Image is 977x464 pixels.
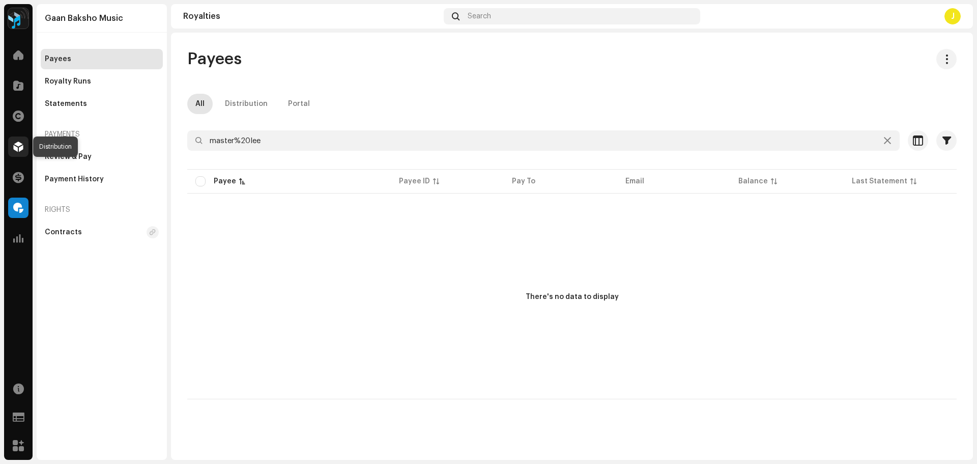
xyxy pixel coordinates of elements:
[8,8,28,29] img: 2dae3d76-597f-44f3-9fef-6a12da6d2ece
[45,100,87,108] div: Statements
[45,175,104,183] div: Payment History
[45,77,91,86] div: Royalty Runs
[41,198,163,222] re-a-nav-header: Rights
[45,228,82,236] div: Contracts
[288,94,310,114] div: Portal
[526,292,619,303] div: There's no data to display
[187,130,900,151] input: Search
[41,122,163,147] re-a-nav-header: Payments
[187,49,242,69] span: Payees
[41,49,163,69] re-m-nav-item: Payees
[41,169,163,189] re-m-nav-item: Payment History
[45,153,92,161] div: Review & Pay
[45,55,71,63] div: Payees
[183,12,440,20] div: Royalties
[41,147,163,167] re-m-nav-item: Review & Pay
[41,222,163,242] re-m-nav-item: Contracts
[195,94,205,114] div: All
[41,94,163,114] re-m-nav-item: Statements
[468,12,491,20] span: Search
[225,94,268,114] div: Distribution
[41,71,163,92] re-m-nav-item: Royalty Runs
[944,8,961,24] div: J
